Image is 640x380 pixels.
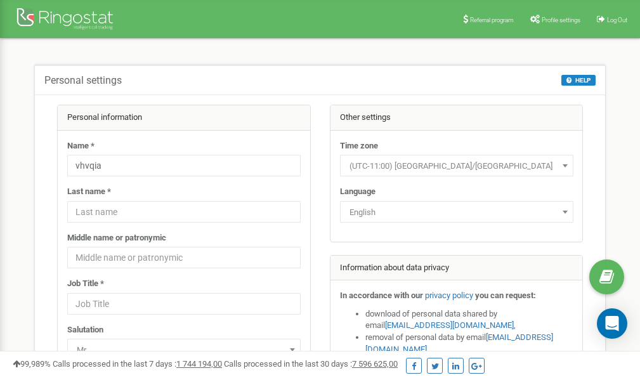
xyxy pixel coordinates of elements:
label: Last name * [67,186,111,198]
li: download of personal data shared by email , [365,308,573,332]
span: Referral program [470,16,514,23]
input: Job Title [67,293,301,315]
h5: Personal settings [44,75,122,86]
input: Middle name or patronymic [67,247,301,268]
span: Log Out [607,16,627,23]
span: (UTC-11:00) Pacific/Midway [344,157,569,175]
div: Personal information [58,105,310,131]
button: HELP [561,75,596,86]
strong: In accordance with our [340,291,423,300]
input: Name [67,155,301,176]
label: Salutation [67,324,103,336]
strong: you can request: [475,291,536,300]
u: 1 744 194,00 [176,359,222,369]
input: Last name [67,201,301,223]
span: Profile settings [542,16,580,23]
span: (UTC-11:00) Pacific/Midway [340,155,573,176]
label: Middle name or patronymic [67,232,166,244]
span: English [344,204,569,221]
span: Calls processed in the last 30 days : [224,359,398,369]
span: English [340,201,573,223]
span: Mr. [67,339,301,360]
a: [EMAIL_ADDRESS][DOMAIN_NAME] [385,320,514,330]
a: privacy policy [425,291,473,300]
span: Mr. [72,341,296,359]
div: Information about data privacy [330,256,583,281]
div: Open Intercom Messenger [597,308,627,339]
span: 99,989% [13,359,51,369]
u: 7 596 625,00 [352,359,398,369]
span: Calls processed in the last 7 days : [53,359,222,369]
li: removal of personal data by email , [365,332,573,355]
div: Other settings [330,105,583,131]
label: Time zone [340,140,378,152]
label: Language [340,186,376,198]
label: Job Title * [67,278,104,290]
label: Name * [67,140,95,152]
